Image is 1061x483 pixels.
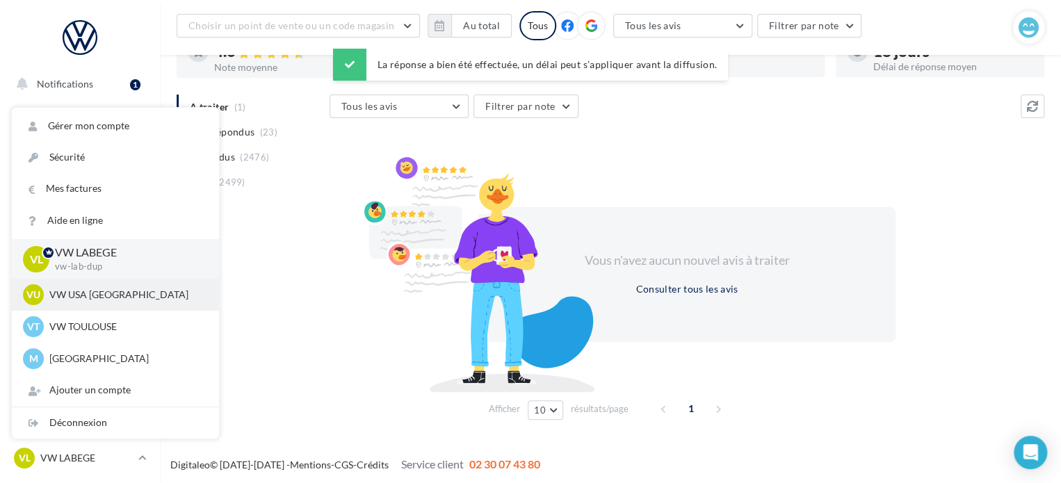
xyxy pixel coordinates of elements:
span: Tous les avis [341,100,398,112]
span: VL [30,251,43,267]
a: Mentions [290,459,331,470]
span: Choisir un point de vente ou un code magasin [188,19,394,31]
p: VW LABEGE [40,451,133,465]
p: [GEOGRAPHIC_DATA] [49,352,202,366]
span: 02 30 07 43 80 [469,457,540,470]
div: Déconnexion [12,407,219,439]
span: VL [19,451,31,465]
span: Tous les avis [625,19,681,31]
a: Sécurité [12,142,219,173]
button: Filtrer par note [757,14,862,38]
span: © [DATE]-[DATE] - - - [170,459,540,470]
div: Vous n'avez aucun nouvel avis à traiter [567,252,807,270]
a: Médiathèque [8,278,152,307]
span: Notifications [37,78,93,90]
div: 1 [130,79,140,90]
a: PLV et print personnalisable [8,347,152,388]
span: VT [27,320,40,334]
span: (2499) [216,177,245,188]
a: Calendrier [8,313,152,342]
a: Digitaleo [170,459,210,470]
div: Délai de réponse moyen [873,62,1033,72]
p: vw-lab-dup [55,261,197,273]
button: Consulter tous les avis [630,281,743,297]
div: Tous [519,11,556,40]
button: 10 [528,400,563,420]
p: VW USA [GEOGRAPHIC_DATA] [49,288,202,302]
a: VL VW LABEGE [11,445,149,471]
button: Au total [428,14,512,38]
div: Open Intercom Messenger [1014,436,1047,469]
span: M [29,352,38,366]
a: Boîte de réception [8,138,152,168]
div: 18 jours [873,44,1033,59]
button: Au total [451,14,512,38]
span: Afficher [489,402,520,416]
div: 4.6 [214,44,374,60]
a: Aide en ligne [12,205,219,236]
span: résultats/page [571,402,629,416]
p: VW LABEGE [55,245,197,261]
button: Notifications 1 [8,69,146,99]
a: CGS [334,459,353,470]
span: Non répondus [190,125,254,139]
button: Tous les avis [330,95,469,118]
a: Crédits [357,459,389,470]
span: VU [26,288,40,302]
a: Mes factures [12,173,219,204]
button: Tous les avis [613,14,752,38]
span: 1 [680,398,702,420]
a: Campagnes DataOnDemand [8,393,152,434]
span: (23) [260,126,277,138]
p: VW TOULOUSE [49,320,202,334]
button: Filtrer par note [473,95,578,118]
a: Visibilité en ligne [8,174,152,204]
div: Note moyenne [214,63,374,72]
span: (2476) [240,152,269,163]
a: Opérations [8,104,152,133]
button: Choisir un point de vente ou un code magasin [177,14,420,38]
a: Gérer mon compte [12,110,219,142]
span: Service client [401,457,464,470]
span: 10 [534,404,546,416]
div: Ajouter un compte [12,375,219,406]
div: Taux de réponse [654,62,813,72]
div: La réponse a bien été effectuée, un délai peut s’appliquer avant la diffusion. [333,49,728,81]
a: Campagnes [8,209,152,238]
a: Contacts [8,243,152,272]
